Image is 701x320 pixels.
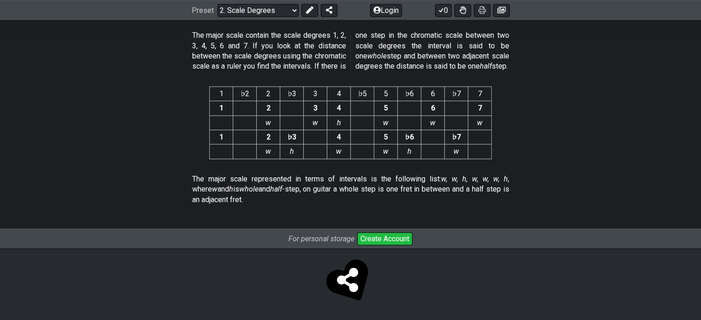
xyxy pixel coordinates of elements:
[383,118,389,127] em: w
[265,147,271,156] em: w
[321,4,337,17] button: Share Preset
[192,174,509,205] p: The major scale represented in terms of intervals is the following list: , where and is and -step...
[374,87,398,101] th: 5
[301,4,318,17] button: Edit Preset
[212,185,218,193] em: w
[313,104,318,112] strong: 3
[384,133,388,141] strong: 5
[478,104,482,112] strong: 7
[218,4,299,17] select: Preset
[219,104,224,112] strong: 1
[454,4,471,17] button: Toggle Dexterity for all fretkits
[357,233,412,245] button: Create Account
[351,87,374,101] th: ♭5
[431,104,435,112] strong: 6
[229,185,233,193] em: h
[435,4,452,17] button: 0
[219,133,224,141] strong: 1
[480,62,492,70] em: half
[336,147,342,156] em: w
[445,87,468,101] th: ♭7
[192,6,214,15] span: Preset
[270,185,282,193] em: half
[398,87,421,101] th: ♭6
[454,147,459,156] em: w
[384,104,388,112] strong: 5
[430,118,436,127] em: w
[468,87,492,101] th: 7
[327,87,351,101] th: 4
[265,118,271,127] em: w
[312,118,318,127] em: w
[266,104,271,112] strong: 2
[290,147,294,156] em: h
[257,87,280,101] th: 2
[474,4,490,17] button: Print
[405,133,414,141] strong: ♭6
[192,30,509,72] p: The major scale contain the scale degrees 1, 2, 3, 4, 5, 6 and 7. If you look at the distance bet...
[421,87,445,101] th: 6
[233,87,257,101] th: ♭2
[370,4,402,17] button: Login
[280,87,304,101] th: ♭3
[337,118,341,127] em: h
[210,87,233,101] th: 1
[407,147,412,156] em: h
[477,118,483,127] em: w
[441,175,508,183] em: w, w, h, w, w, w, h
[493,4,510,17] button: Create image
[452,133,461,141] strong: ♭7
[289,234,354,243] i: For personal storage
[337,133,341,141] strong: 4
[383,147,389,156] em: w
[239,185,259,193] em: whole
[266,133,271,141] strong: 2
[288,133,296,141] strong: ♭3
[337,104,341,112] strong: 4
[329,261,373,305] span: Click to store and share!
[304,87,327,101] th: 3
[367,52,387,60] em: whole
